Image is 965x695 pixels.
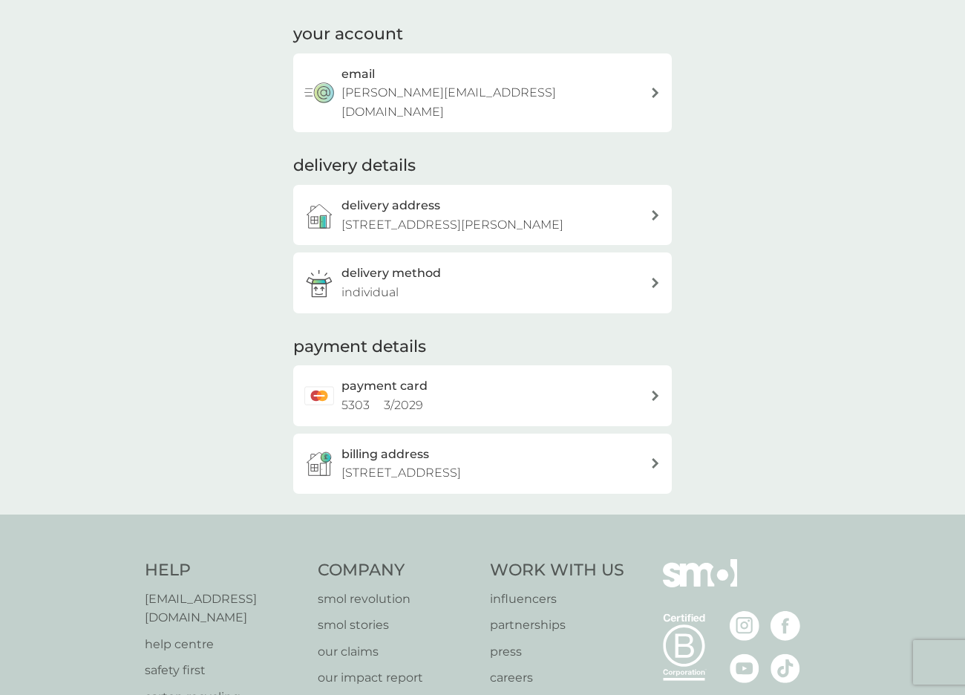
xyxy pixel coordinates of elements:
[341,463,461,483] p: [STREET_ADDRESS]
[318,590,476,609] a: smol revolution
[490,590,624,609] a: influencers
[341,65,375,84] h3: email
[341,196,440,215] h3: delivery address
[293,23,403,46] h2: your account
[318,668,476,688] a: our impact report
[318,616,476,635] a: smol stories
[293,252,672,313] a: delivery methodindividual
[293,434,672,494] button: billing address[STREET_ADDRESS]
[145,559,303,582] h4: Help
[341,283,399,302] p: individual
[771,653,800,683] img: visit the smol Tiktok page
[293,185,672,245] a: delivery address[STREET_ADDRESS][PERSON_NAME]
[145,661,303,680] a: safety first
[341,215,563,235] p: [STREET_ADDRESS][PERSON_NAME]
[318,642,476,662] a: our claims
[293,365,672,425] a: payment card5303 3/2029
[490,559,624,582] h4: Work With Us
[145,590,303,627] a: [EMAIL_ADDRESS][DOMAIN_NAME]
[341,83,650,121] p: [PERSON_NAME][EMAIL_ADDRESS][DOMAIN_NAME]
[384,398,423,412] span: 3 / 2029
[490,616,624,635] a: partnerships
[730,653,759,683] img: visit the smol Youtube page
[490,642,624,662] a: press
[663,559,737,610] img: smol
[771,611,800,641] img: visit the smol Facebook page
[341,376,428,396] h2: payment card
[341,264,441,283] h3: delivery method
[293,154,416,177] h2: delivery details
[490,668,624,688] a: careers
[730,611,759,641] img: visit the smol Instagram page
[341,398,370,412] span: 5303
[293,336,426,359] h2: payment details
[145,635,303,654] a: help centre
[293,53,672,133] button: email[PERSON_NAME][EMAIL_ADDRESS][DOMAIN_NAME]
[341,445,429,464] h3: billing address
[318,559,476,582] h4: Company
